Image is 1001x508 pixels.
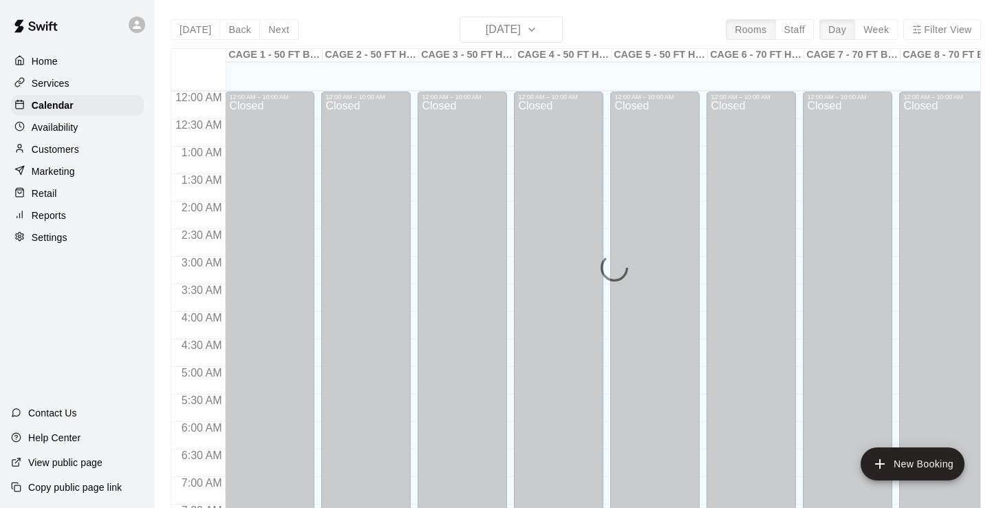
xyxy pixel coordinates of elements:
div: 12:00 AM – 10:00 AM [422,94,503,100]
div: 12:00 AM – 10:00 AM [229,94,310,100]
a: Marketing [11,161,144,182]
a: Reports [11,205,144,226]
p: Availability [32,120,78,134]
div: 12:00 AM – 10:00 AM [807,94,888,100]
p: Home [32,54,58,68]
p: Contact Us [28,406,77,420]
p: Settings [32,231,67,244]
span: 12:00 AM [172,92,226,103]
span: 3:30 AM [178,284,226,296]
p: Reports [32,209,66,222]
span: 6:30 AM [178,449,226,461]
div: CAGE 5 - 50 FT HYBRID SB/BB [612,49,708,62]
a: Availability [11,117,144,138]
span: 1:30 AM [178,174,226,186]
div: CAGE 4 - 50 FT HYBRID BB/SB [515,49,612,62]
div: CAGE 8 - 70 FT BB (w/ pitching mound) [901,49,997,62]
p: Services [32,76,69,90]
p: Customers [32,142,79,156]
p: Calendar [32,98,74,112]
span: 1:00 AM [178,147,226,158]
span: 2:30 AM [178,229,226,241]
a: Customers [11,139,144,160]
a: Calendar [11,95,144,116]
a: Home [11,51,144,72]
div: CAGE 2 - 50 FT HYBRID BB/SB [323,49,419,62]
div: 12:00 AM – 10:00 AM [903,94,984,100]
p: Copy public page link [28,480,122,494]
div: CAGE 6 - 70 FT HIT TRAX [708,49,804,62]
div: CAGE 1 - 50 FT BASEBALL w/ Auto Feeder [226,49,323,62]
div: CAGE 3 - 50 FT HYBRID BB/SB [419,49,515,62]
span: 5:00 AM [178,367,226,379]
div: CAGE 7 - 70 FT BB (w/ pitching mound) [804,49,901,62]
p: Retail [32,187,57,200]
span: 5:30 AM [178,394,226,406]
div: 12:00 AM – 10:00 AM [711,94,792,100]
span: 6:00 AM [178,422,226,434]
p: Marketing [32,165,75,178]
span: 7:00 AM [178,477,226,489]
span: 3:00 AM [178,257,226,268]
span: 4:30 AM [178,339,226,351]
div: 12:00 AM – 10:00 AM [325,94,407,100]
a: Settings [11,227,144,248]
button: add [861,447,965,480]
p: View public page [28,456,103,469]
a: Services [11,73,144,94]
span: 12:30 AM [172,119,226,131]
div: 12:00 AM – 10:00 AM [614,94,696,100]
span: 4:00 AM [178,312,226,324]
div: 12:00 AM – 10:00 AM [518,94,599,100]
span: 2:00 AM [178,202,226,213]
a: Retail [11,183,144,204]
p: Help Center [28,431,80,445]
